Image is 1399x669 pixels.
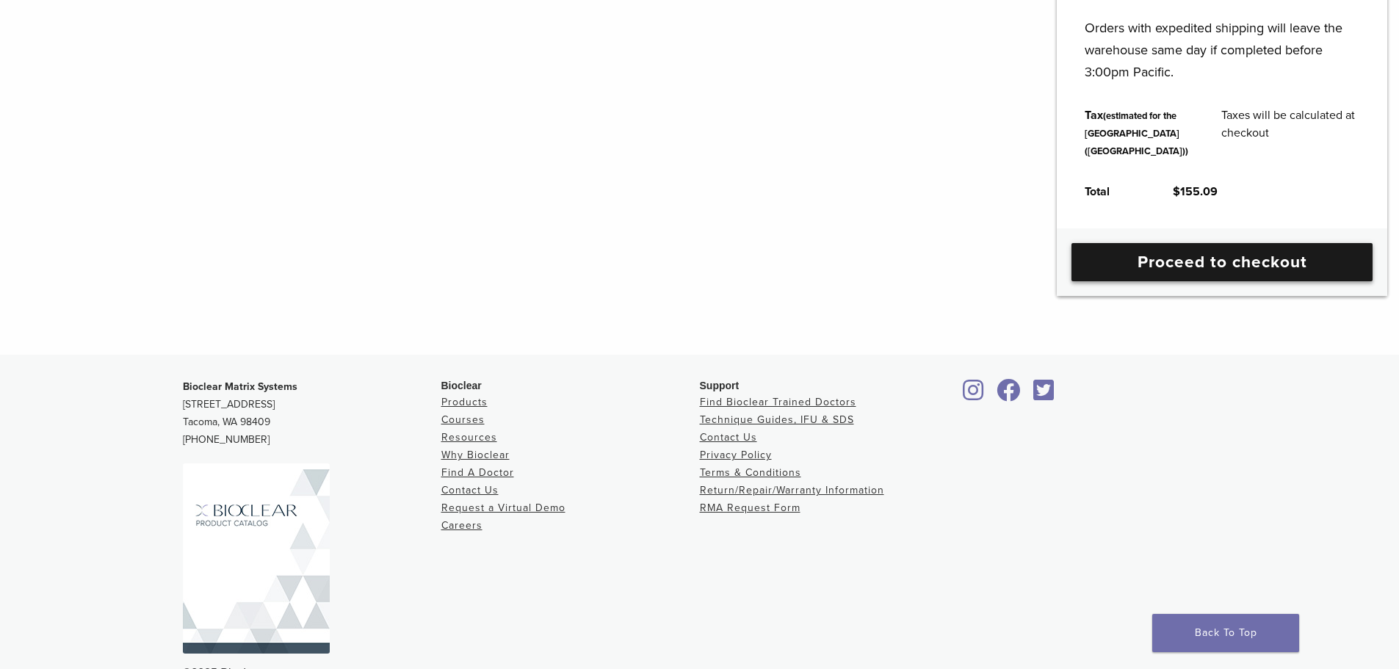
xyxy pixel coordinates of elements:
[700,449,772,461] a: Privacy Policy
[1071,243,1373,281] a: Proceed to checkout
[1173,184,1180,199] span: $
[1204,95,1376,171] td: Taxes will be calculated at checkout
[441,396,488,408] a: Products
[183,380,297,393] strong: Bioclear Matrix Systems
[1068,95,1204,171] th: Tax
[441,380,482,391] span: Bioclear
[700,413,854,426] a: Technique Guides, IFU & SDS
[441,484,499,496] a: Contact Us
[1085,110,1188,157] small: (estimated for the [GEOGRAPHIC_DATA] ([GEOGRAPHIC_DATA]))
[958,388,989,402] a: Bioclear
[992,388,1026,402] a: Bioclear
[700,380,740,391] span: Support
[1152,614,1299,652] a: Back To Top
[441,519,482,532] a: Careers
[1068,171,1156,212] th: Total
[183,463,330,654] img: Bioclear
[1173,184,1218,199] bdi: 155.09
[441,449,510,461] a: Why Bioclear
[441,431,497,444] a: Resources
[700,502,800,514] a: RMA Request Form
[441,502,565,514] a: Request a Virtual Demo
[700,466,801,479] a: Terms & Conditions
[700,396,856,408] a: Find Bioclear Trained Doctors
[441,466,514,479] a: Find A Doctor
[700,431,757,444] a: Contact Us
[183,378,441,449] p: [STREET_ADDRESS] Tacoma, WA 98409 [PHONE_NUMBER]
[700,484,884,496] a: Return/Repair/Warranty Information
[441,413,485,426] a: Courses
[1029,388,1060,402] a: Bioclear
